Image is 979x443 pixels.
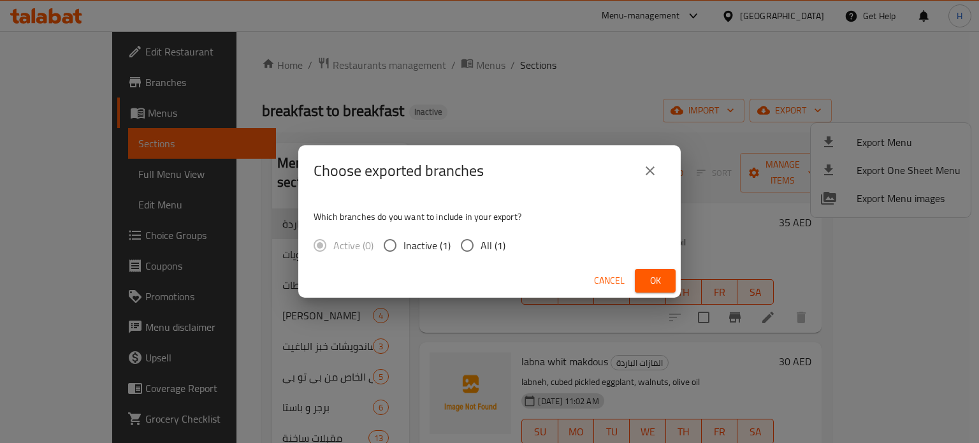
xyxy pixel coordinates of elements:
span: Cancel [594,273,625,289]
span: Active (0) [333,238,373,253]
span: Inactive (1) [403,238,451,253]
button: Ok [635,269,676,293]
span: All (1) [481,238,505,253]
h2: Choose exported branches [314,161,484,181]
span: Ok [645,273,665,289]
button: close [635,156,665,186]
p: Which branches do you want to include in your export? [314,210,665,223]
button: Cancel [589,269,630,293]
